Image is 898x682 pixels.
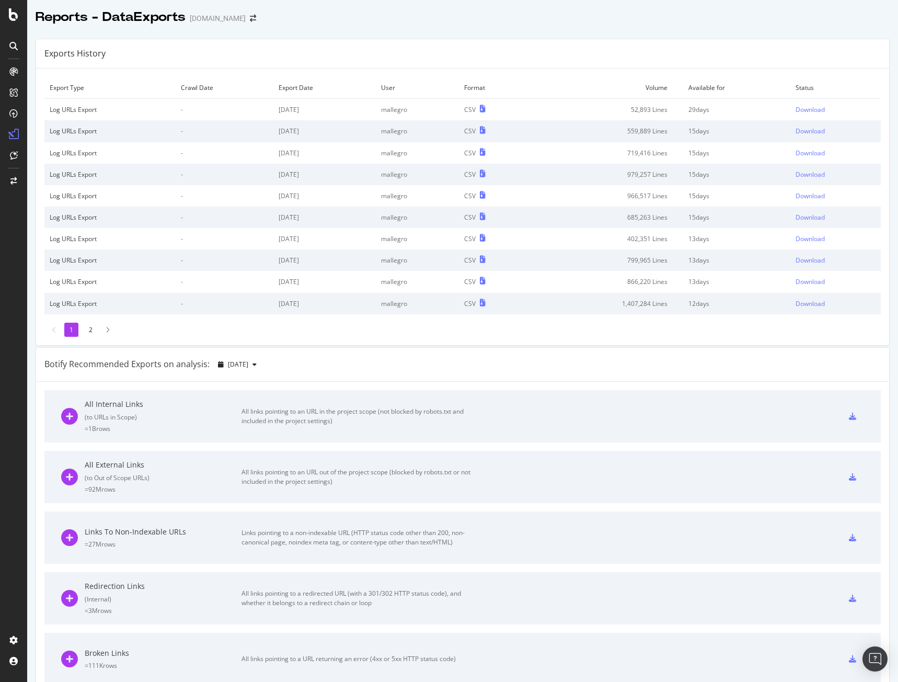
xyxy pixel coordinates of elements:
div: Log URLs Export [50,105,170,114]
td: [DATE] [273,164,376,185]
td: - [176,207,273,228]
div: CSV [464,213,476,222]
div: All links pointing to a URL returning an error (4xx or 5xx HTTP status code) [241,654,477,664]
td: mallegro [376,293,459,314]
td: [DATE] [273,120,376,142]
td: Available for [683,77,790,99]
td: 15 days [683,142,790,164]
td: - [176,120,273,142]
div: arrow-right-arrow-left [250,15,256,22]
td: 15 days [683,185,790,207]
td: - [176,99,273,121]
div: CSV [464,105,476,114]
td: [DATE] [273,142,376,164]
a: Download [796,213,876,222]
div: Exports History [44,48,106,60]
td: 559,889 Lines [532,120,683,142]
div: CSV [464,127,476,135]
a: Download [796,277,876,286]
div: All External Links [85,460,241,470]
td: Status [790,77,881,99]
div: Links pointing to a non-indexable URL (HTTP status code other than 200, non-canonical page, noind... [241,528,477,547]
div: Log URLs Export [50,149,170,157]
a: Download [796,149,876,157]
div: = 3M rows [85,606,241,615]
td: mallegro [376,99,459,121]
div: CSV [464,277,476,286]
div: [DOMAIN_NAME] [190,13,246,24]
td: - [176,142,273,164]
td: 1,407,284 Lines [532,293,683,314]
div: csv-export [849,413,856,420]
div: CSV [464,170,476,179]
div: Download [796,127,825,135]
td: [DATE] [273,207,376,228]
div: csv-export [849,595,856,602]
span: 2025 Sep. 14th [228,360,248,369]
div: csv-export [849,473,856,481]
div: Log URLs Export [50,277,170,286]
div: Redirection Links [85,581,241,592]
td: Export Date [273,77,376,99]
td: Crawl Date [176,77,273,99]
td: [DATE] [273,99,376,121]
td: - [176,293,273,314]
div: csv-export [849,655,856,663]
td: 13 days [683,249,790,271]
td: mallegro [376,164,459,185]
div: Broken Links [85,648,241,658]
div: Download [796,299,825,308]
div: ( to Out of Scope URLs ) [85,473,241,482]
div: Log URLs Export [50,213,170,222]
button: [DATE] [214,356,261,373]
td: mallegro [376,120,459,142]
div: Download [796,234,825,243]
td: 15 days [683,120,790,142]
div: = 92M rows [85,485,241,494]
td: [DATE] [273,185,376,207]
a: Download [796,234,876,243]
div: CSV [464,149,476,157]
div: CSV [464,256,476,265]
td: - [176,164,273,185]
td: 966,517 Lines [532,185,683,207]
li: 1 [64,323,78,337]
td: mallegro [376,228,459,249]
div: CSV [464,299,476,308]
td: [DATE] [273,228,376,249]
td: User [376,77,459,99]
a: Download [796,256,876,265]
div: CSV [464,191,476,200]
div: Links To Non-Indexable URLs [85,527,241,537]
td: Format [459,77,532,99]
div: Botify Recommended Exports on analysis: [44,358,210,370]
a: Download [796,299,876,308]
td: mallegro [376,185,459,207]
td: 12 days [683,293,790,314]
div: Reports - DataExports [36,8,186,26]
td: 719,416 Lines [532,142,683,164]
td: 52,893 Lines [532,99,683,121]
div: CSV [464,234,476,243]
li: 2 [84,323,98,337]
td: 13 days [683,228,790,249]
td: [DATE] [273,293,376,314]
td: - [176,271,273,292]
div: Log URLs Export [50,299,170,308]
div: Log URLs Export [50,191,170,200]
div: All links pointing to a redirected URL (with a 301/302 HTTP status code), and whether it belongs ... [241,589,477,608]
div: ( to URLs in Scope ) [85,413,241,422]
div: = 111K rows [85,661,241,670]
td: Volume [532,77,683,99]
div: Download [796,105,825,114]
td: [DATE] [273,271,376,292]
td: 685,263 Lines [532,207,683,228]
td: mallegro [376,271,459,292]
td: 979,257 Lines [532,164,683,185]
div: = 27M rows [85,540,241,549]
div: All links pointing to an URL in the project scope (not blocked by robots.txt and included in the ... [241,407,477,426]
div: Log URLs Export [50,234,170,243]
a: Download [796,191,876,200]
div: Download [796,149,825,157]
td: mallegro [376,207,459,228]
